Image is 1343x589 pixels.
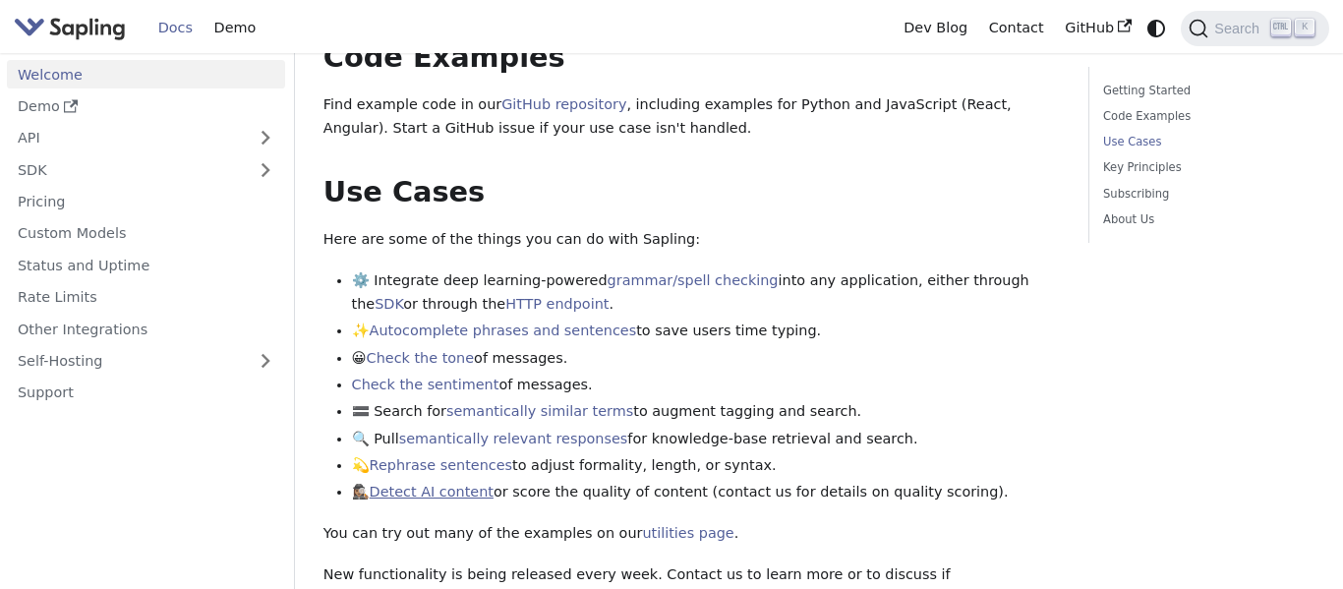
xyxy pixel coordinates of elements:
li: 🔍 Pull for knowledge-base retrieval and search. [352,428,1060,451]
button: Search (Ctrl+K) [1181,11,1328,46]
a: Autocomplete phrases and sentences [370,323,637,338]
a: SDK [7,155,246,184]
a: Check the tone [367,350,474,366]
a: GitHub [1054,13,1141,43]
a: semantically relevant responses [399,431,628,446]
a: HTTP endpoint [505,296,609,312]
a: GitHub repository [501,96,626,112]
p: Here are some of the things you can do with Sapling: [323,228,1060,252]
a: About Us [1103,210,1308,229]
a: utilities page [642,525,733,541]
a: SDK [375,296,403,312]
a: Docs [147,13,204,43]
a: Demo [7,92,285,121]
a: Detect AI content [370,484,494,500]
a: grammar/spell checking [608,272,779,288]
a: API [7,124,246,152]
a: Demo [204,13,266,43]
li: ⚙️ Integrate deep learning-powered into any application, either through the or through the . [352,269,1060,317]
li: 🟰 Search for to augment tagging and search. [352,400,1060,424]
a: Getting Started [1103,82,1308,100]
p: Find example code in our , including examples for Python and JavaScript (React, Angular). Start a... [323,93,1060,141]
a: Sapling.ai [14,14,133,42]
li: 😀 of messages. [352,347,1060,371]
a: Status and Uptime [7,251,285,279]
a: Use Cases [1103,133,1308,151]
h2: Use Cases [323,175,1060,210]
li: 💫 to adjust formality, length, or syntax. [352,454,1060,478]
button: Expand sidebar category 'API' [246,124,285,152]
a: Welcome [7,60,285,88]
button: Expand sidebar category 'SDK' [246,155,285,184]
li: 🕵🏽‍♀️ or score the quality of content (contact us for details on quality scoring). [352,481,1060,504]
p: You can try out many of the examples on our . [323,522,1060,546]
a: Pricing [7,188,285,216]
kbd: K [1295,19,1314,36]
a: Rephrase sentences [370,457,512,473]
li: ✨ to save users time typing. [352,320,1060,343]
a: Dev Blog [893,13,977,43]
a: Other Integrations [7,315,285,343]
a: Subscribing [1103,185,1308,204]
a: Rate Limits [7,283,285,312]
a: Key Principles [1103,158,1308,177]
a: Self-Hosting [7,347,285,376]
a: semantically similar terms [446,403,633,419]
a: Custom Models [7,219,285,248]
a: Support [7,379,285,407]
button: Switch between dark and light mode (currently system mode) [1142,14,1171,42]
a: Code Examples [1103,107,1308,126]
img: Sapling.ai [14,14,126,42]
span: Search [1208,21,1271,36]
li: of messages. [352,374,1060,397]
h2: Code Examples [323,40,1060,76]
a: Check the sentiment [352,377,499,392]
a: Contact [978,13,1055,43]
